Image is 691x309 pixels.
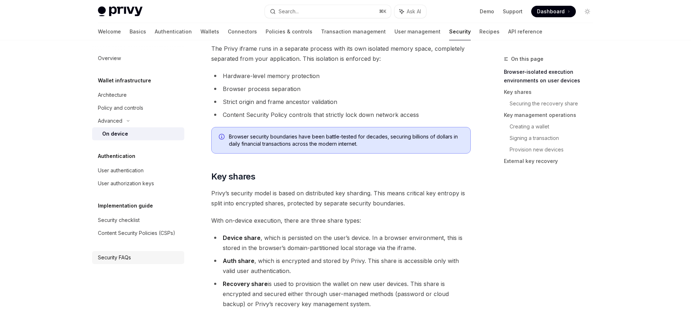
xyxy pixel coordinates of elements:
button: Toggle dark mode [582,6,593,17]
div: On device [102,129,128,138]
span: Key shares [211,171,255,182]
strong: Recovery share [223,280,268,287]
a: Wallets [200,23,219,40]
span: ⌘ K [379,9,387,14]
a: Content Security Policies (CSPs) [92,227,184,240]
a: Architecture [92,88,184,101]
a: User authentication [92,164,184,177]
a: Browser-isolated execution environments on user devices [504,66,599,86]
a: On device [92,127,184,140]
a: Dashboard [531,6,576,17]
a: Transaction management [321,23,386,40]
li: , which is encrypted and stored by Privy. This share is accessible only with valid user authentic... [211,256,471,276]
a: Support [503,8,523,15]
span: Ask AI [407,8,421,15]
li: Strict origin and frame ancestor validation [211,97,471,107]
a: Provision new devices [510,144,599,155]
div: Policy and controls [98,104,143,112]
img: light logo [98,6,143,17]
span: Dashboard [537,8,565,15]
div: Search... [279,7,299,16]
li: , which is persisted on the user’s device. In a browser environment, this is stored in the browse... [211,233,471,253]
a: Security checklist [92,214,184,227]
div: Content Security Policies (CSPs) [98,229,175,237]
button: Ask AI [394,5,426,18]
li: Browser process separation [211,84,471,94]
a: Creating a wallet [510,121,599,132]
span: The Privy iframe runs in a separate process with its own isolated memory space, completely separa... [211,44,471,64]
a: Authentication [155,23,192,40]
button: Search...⌘K [265,5,391,18]
span: Browser security boundaries have been battle-tested for decades, securing billions of dollars in ... [229,133,463,147]
div: Advanced [98,117,122,125]
svg: Info [219,134,226,141]
a: Policies & controls [266,23,312,40]
div: Overview [98,54,121,63]
a: Overview [92,52,184,65]
a: Basics [130,23,146,40]
div: Security FAQs [98,253,131,262]
div: Security checklist [98,216,140,224]
a: Security FAQs [92,251,184,264]
h5: Authentication [98,152,135,160]
strong: Device share [223,234,261,241]
a: Key management operations [504,109,599,121]
a: Securing the recovery share [510,98,599,109]
div: Architecture [98,91,127,99]
span: On this page [511,55,543,63]
div: User authorization keys [98,179,154,188]
a: Connectors [228,23,257,40]
h5: Implementation guide [98,201,153,210]
a: API reference [508,23,542,40]
span: With on-device execution, there are three share types: [211,215,471,226]
a: Welcome [98,23,121,40]
li: Content Security Policy controls that strictly lock down network access [211,110,471,120]
a: Security [449,23,471,40]
a: Recipes [479,23,500,40]
li: Hardware-level memory protection [211,71,471,81]
strong: Auth share [223,257,254,264]
a: Demo [480,8,494,15]
div: User authentication [98,166,144,175]
a: User authorization keys [92,177,184,190]
a: Policy and controls [92,101,184,114]
h5: Wallet infrastructure [98,76,151,85]
a: External key recovery [504,155,599,167]
a: Key shares [504,86,599,98]
a: Signing a transaction [510,132,599,144]
li: is used to provision the wallet on new user devices. This share is encrypted and secured either t... [211,279,471,309]
a: User management [394,23,441,40]
span: Privy’s security model is based on distributed key sharding. This means critical key entropy is s... [211,188,471,208]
